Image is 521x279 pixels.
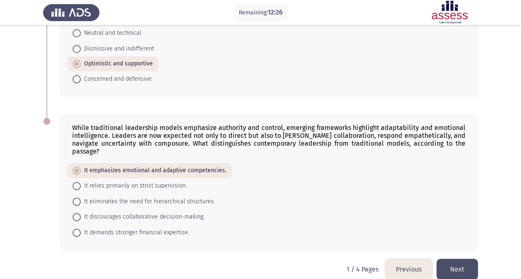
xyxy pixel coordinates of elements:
span: It emphasizes emotional and adaptive competencies. [81,166,226,176]
p: 1 / 4 Pages [347,265,378,273]
span: 12:26 [268,8,283,16]
span: Neutral and technical [81,28,141,38]
span: Dismissive and indifferent [81,44,154,54]
span: It discourages collaborative decision-making. [81,212,205,222]
span: It eliminates the need for hierarchical structures. [81,197,215,207]
div: While traditional leadership models emphasize authority and control, emerging frameworks highligh... [72,124,465,155]
img: Assessment logo of ASSESS English Language Assessment (3 Module) (Ad - IB) [422,1,478,24]
span: Concerned and defensive [81,74,152,84]
span: It relies primarily on strict supervision. [81,181,187,191]
span: Optimistic and supportive [81,59,153,69]
span: It demands stronger financial expertise. [81,228,189,238]
img: Assess Talent Management logo [43,1,99,24]
p: Remaining: [239,7,283,18]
